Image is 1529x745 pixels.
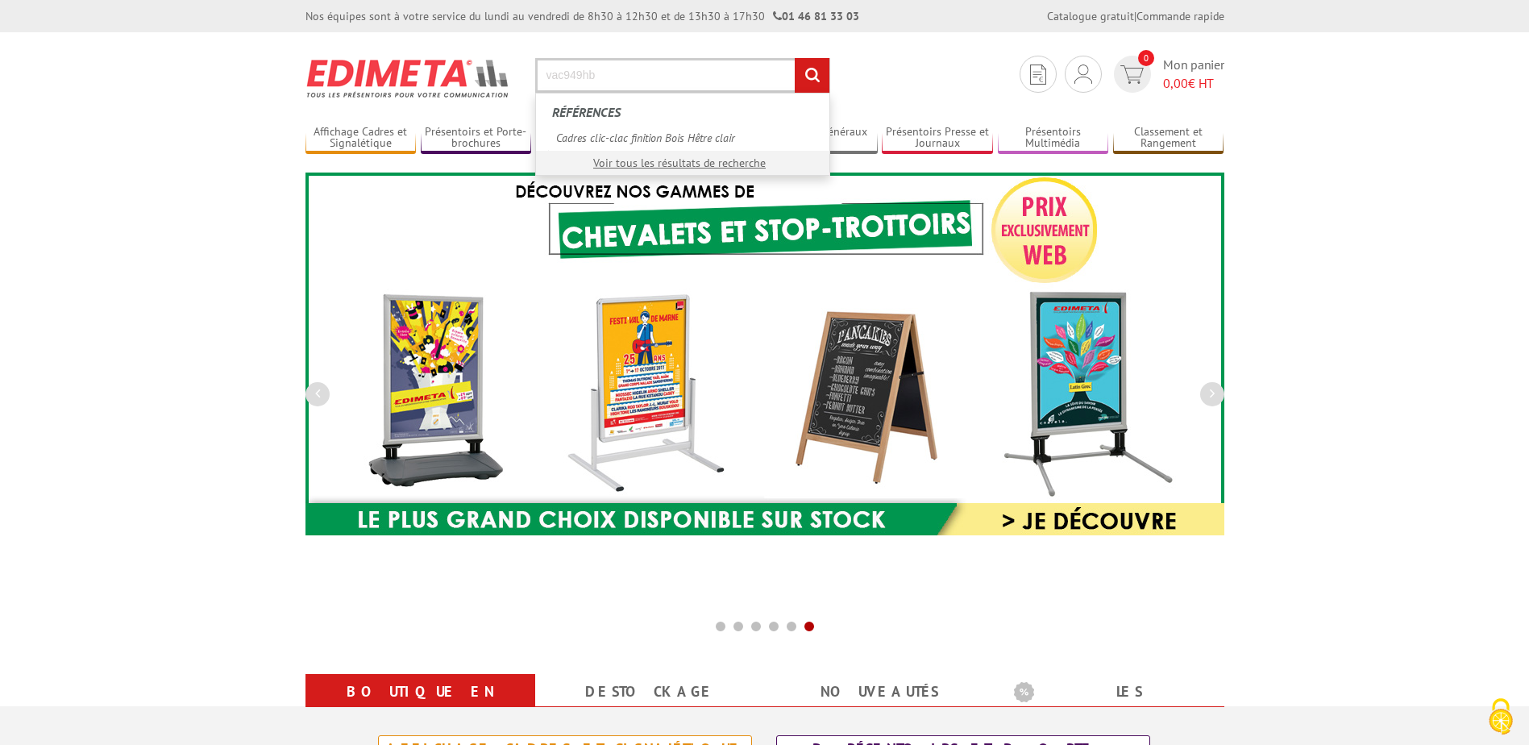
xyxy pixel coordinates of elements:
a: Affichage Cadres et Signalétique [305,125,417,152]
b: Les promotions [1014,677,1215,710]
div: | [1047,8,1224,24]
div: Rechercher un produit ou une référence... [535,93,830,176]
div: Nos équipes sont à votre service du lundi au vendredi de 8h30 à 12h30 et de 13h30 à 17h30 [305,8,859,24]
span: 0 [1138,50,1154,66]
a: Cadres clic-clac finition Bois Hêtre clair [548,126,817,150]
a: devis rapide 0 Mon panier 0,00€ HT [1110,56,1224,93]
a: Catalogue gratuit [1047,9,1134,23]
input: rechercher [795,58,829,93]
a: Présentoirs Multimédia [998,125,1109,152]
img: Cookies (fenêtre modale) [1481,697,1521,737]
span: Mon panier [1163,56,1224,93]
a: Commande rapide [1136,9,1224,23]
span: 0,00 [1163,75,1188,91]
img: devis rapide [1030,65,1046,85]
a: Présentoirs Presse et Journaux [882,125,993,152]
button: Cookies (fenêtre modale) [1473,690,1529,745]
img: devis rapide [1074,65,1092,84]
img: Présentoir, panneau, stand - Edimeta - PLV, affichage, mobilier bureau, entreprise [305,48,511,108]
span: € HT [1163,74,1224,93]
a: Classement et Rangement [1113,125,1224,152]
a: Présentoirs et Porte-brochures [421,125,532,152]
input: Rechercher un produit ou une référence... [535,58,830,93]
span: Références [552,104,621,120]
a: Les promotions [1014,677,1205,735]
img: devis rapide [1120,65,1144,84]
a: Voir tous les résultats de recherche [593,156,766,170]
a: nouveautés [784,677,975,706]
a: Boutique en ligne [325,677,516,735]
strong: 01 46 81 33 03 [773,9,859,23]
a: Destockage [555,677,746,706]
